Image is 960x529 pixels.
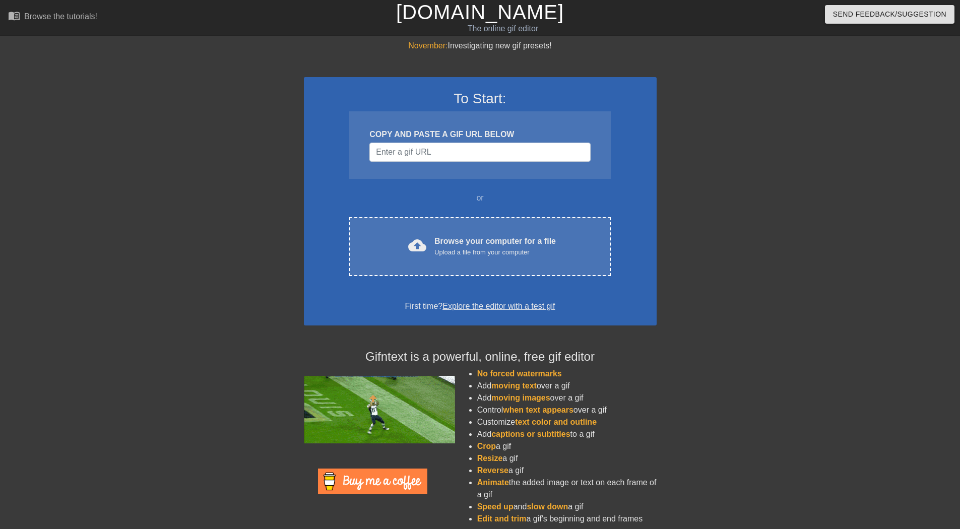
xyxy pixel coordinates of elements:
span: captions or subtitles [491,430,570,438]
div: Browse your computer for a file [434,235,556,257]
input: Username [369,143,590,162]
span: slow down [527,502,568,511]
span: menu_book [8,10,20,22]
span: text color and outline [515,418,597,426]
span: Speed up [477,502,514,511]
li: a gif [477,440,657,452]
span: November: [408,41,447,50]
span: Send Feedback/Suggestion [833,8,946,21]
button: Send Feedback/Suggestion [825,5,954,24]
div: The online gif editor [325,23,681,35]
img: Buy Me A Coffee [318,469,427,494]
a: Explore the editor with a test gif [442,302,555,310]
div: Browse the tutorials! [24,12,97,21]
li: Add over a gif [477,392,657,404]
li: a gif's beginning and end frames [477,513,657,525]
li: Control over a gif [477,404,657,416]
a: Browse the tutorials! [8,10,97,25]
li: Add to a gif [477,428,657,440]
span: Reverse [477,466,508,475]
li: a gif [477,452,657,465]
span: moving text [491,381,537,390]
div: Upload a file from your computer [434,247,556,257]
li: Customize [477,416,657,428]
h3: To Start: [317,90,644,107]
div: Investigating new gif presets! [304,40,657,52]
li: Add over a gif [477,380,657,392]
span: when text appears [503,406,573,414]
li: a gif [477,465,657,477]
div: First time? [317,300,644,312]
span: Edit and trim [477,514,527,523]
a: [DOMAIN_NAME] [396,1,564,23]
div: or [330,192,630,204]
div: COPY AND PASTE A GIF URL BELOW [369,128,590,141]
img: football_small.gif [304,376,455,443]
span: No forced watermarks [477,369,562,378]
span: Animate [477,478,509,487]
span: moving images [491,393,550,402]
li: the added image or text on each frame of a gif [477,477,657,501]
span: Resize [477,454,503,462]
span: cloud_upload [408,236,426,254]
h4: Gifntext is a powerful, online, free gif editor [304,350,657,364]
span: Crop [477,442,496,450]
li: and a gif [477,501,657,513]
